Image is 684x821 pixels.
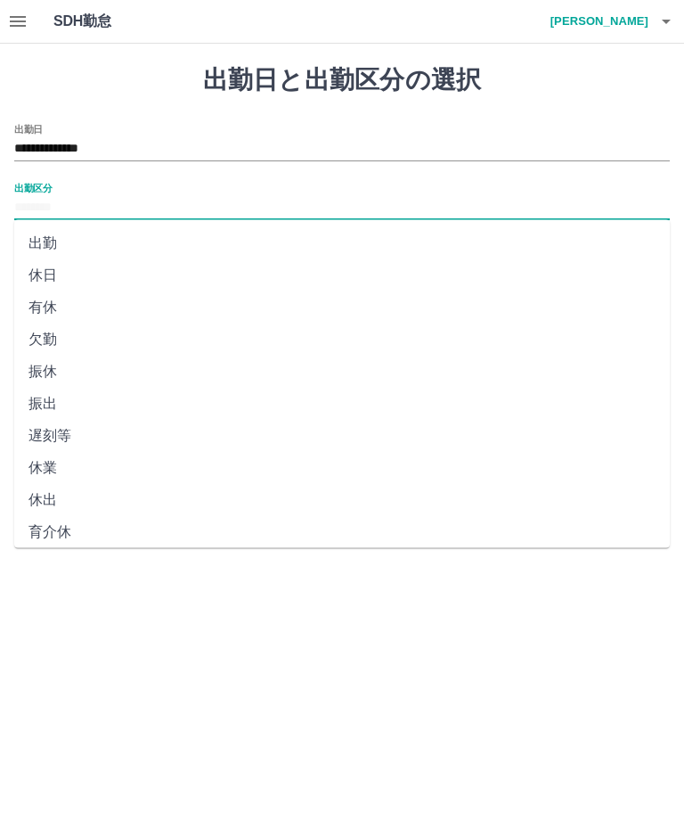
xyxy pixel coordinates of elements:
[14,65,670,95] h1: 出勤日と出勤区分の選択
[14,291,670,324] li: 有休
[14,227,670,259] li: 出勤
[14,324,670,356] li: 欠勤
[14,181,52,194] label: 出勤区分
[14,484,670,516] li: 休出
[14,388,670,420] li: 振出
[14,356,670,388] li: 振休
[14,420,670,452] li: 遅刻等
[14,452,670,484] li: 休業
[14,122,43,135] label: 出勤日
[14,548,670,580] li: 不就労
[14,516,670,548] li: 育介休
[14,259,670,291] li: 休日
